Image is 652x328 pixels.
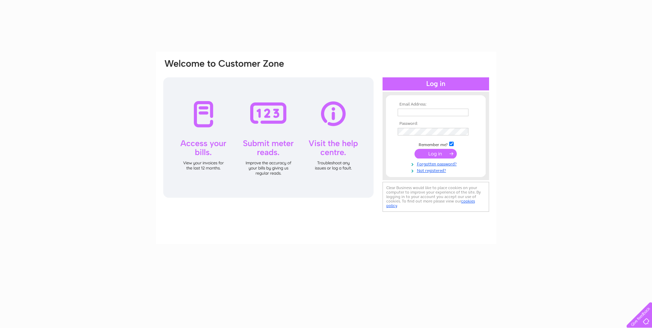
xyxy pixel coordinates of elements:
[415,149,457,158] input: Submit
[396,141,476,147] td: Remember me?
[398,160,476,167] a: Forgotten password?
[398,167,476,173] a: Not registered?
[396,102,476,107] th: Email Address:
[396,121,476,126] th: Password:
[383,182,489,212] div: Clear Business would like to place cookies on your computer to improve your experience of the sit...
[386,199,475,208] a: cookies policy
